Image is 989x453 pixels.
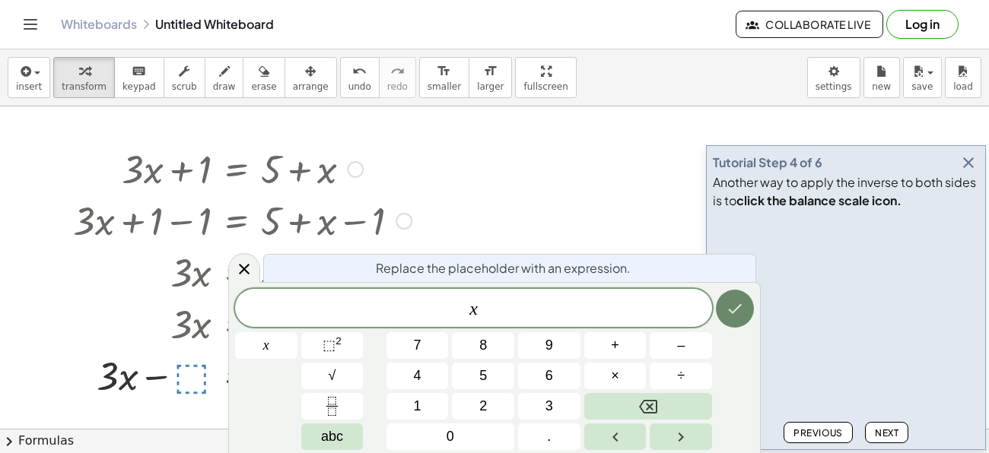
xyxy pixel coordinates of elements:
span: × [611,366,619,386]
button: 9 [518,332,580,359]
button: fullscreen [515,57,576,98]
span: 2 [479,396,487,417]
span: – [677,335,685,356]
button: load [945,57,981,98]
span: 3 [545,396,553,417]
button: 3 [518,393,580,420]
button: Done [716,290,754,328]
button: x [235,332,297,359]
span: keypad [122,81,156,92]
i: undo [352,62,367,81]
span: + [611,335,619,356]
button: Square root [301,363,364,389]
span: 4 [414,366,421,386]
button: redoredo [379,57,416,98]
span: . [547,426,551,447]
button: insert [8,57,50,98]
button: Plus [584,332,647,359]
button: Backspace [584,393,712,420]
button: format_sizelarger [469,57,512,98]
button: format_sizesmaller [419,57,469,98]
button: Left arrow [584,423,647,450]
button: Collaborate Live [736,11,883,38]
span: 6 [545,366,553,386]
button: undoundo [340,57,380,98]
span: ÷ [677,366,685,386]
span: Replace the placeholder with an expression. [376,259,631,277]
span: smaller [428,81,461,92]
span: 1 [414,396,421,417]
button: transform [53,57,115,98]
span: load [953,81,973,92]
span: draw [213,81,236,92]
span: erase [251,81,276,92]
button: Fraction [301,393,364,420]
button: Toggle navigation [18,12,43,36]
span: insert [16,81,42,92]
span: save [911,81,933,92]
span: 9 [545,335,553,356]
div: Another way to apply the inverse to both sides is to [713,173,979,210]
i: redo [390,62,405,81]
span: new [872,81,891,92]
i: keyboard [132,62,146,81]
var: x [469,299,478,318]
span: transform [62,81,107,92]
span: arrange [293,81,329,92]
span: 0 [447,426,454,447]
span: Previous [793,427,843,439]
span: ⬚ [323,337,335,353]
span: larger [477,81,504,92]
button: 7 [386,332,449,359]
span: redo [387,81,408,92]
sup: 2 [335,335,342,347]
span: settings [816,81,852,92]
i: format_size [483,62,498,81]
span: fullscreen [523,81,568,92]
button: new [863,57,900,98]
button: Divide [650,363,712,389]
button: 5 [452,363,514,389]
button: Log in [886,10,959,39]
button: settings [807,57,860,98]
span: abc [321,426,343,447]
button: 0 [386,423,514,450]
button: Times [584,363,647,389]
span: 5 [479,366,487,386]
span: Collaborate Live [749,17,870,31]
button: save [903,57,942,98]
i: format_size [437,62,451,81]
button: Squared [301,332,364,359]
button: 8 [452,332,514,359]
span: scrub [172,81,197,92]
button: Minus [650,332,712,359]
button: 2 [452,393,514,420]
span: Next [875,427,898,439]
div: Tutorial Step 4 of 6 [713,154,822,172]
span: 8 [479,335,487,356]
button: scrub [164,57,205,98]
button: 4 [386,363,449,389]
b: click the balance scale icon. [736,192,902,208]
span: 7 [414,335,421,356]
button: arrange [285,57,337,98]
span: undo [348,81,371,92]
button: Next [865,422,908,443]
button: Alphabet [301,423,364,450]
button: . [518,423,580,450]
button: draw [205,57,244,98]
span: x [263,335,269,356]
button: Right arrow [650,423,712,450]
button: 1 [386,393,449,420]
button: Previous [784,422,853,443]
span: √ [329,366,336,386]
button: 6 [518,363,580,389]
button: keyboardkeypad [114,57,164,98]
a: Whiteboards [61,17,137,32]
button: erase [243,57,285,98]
